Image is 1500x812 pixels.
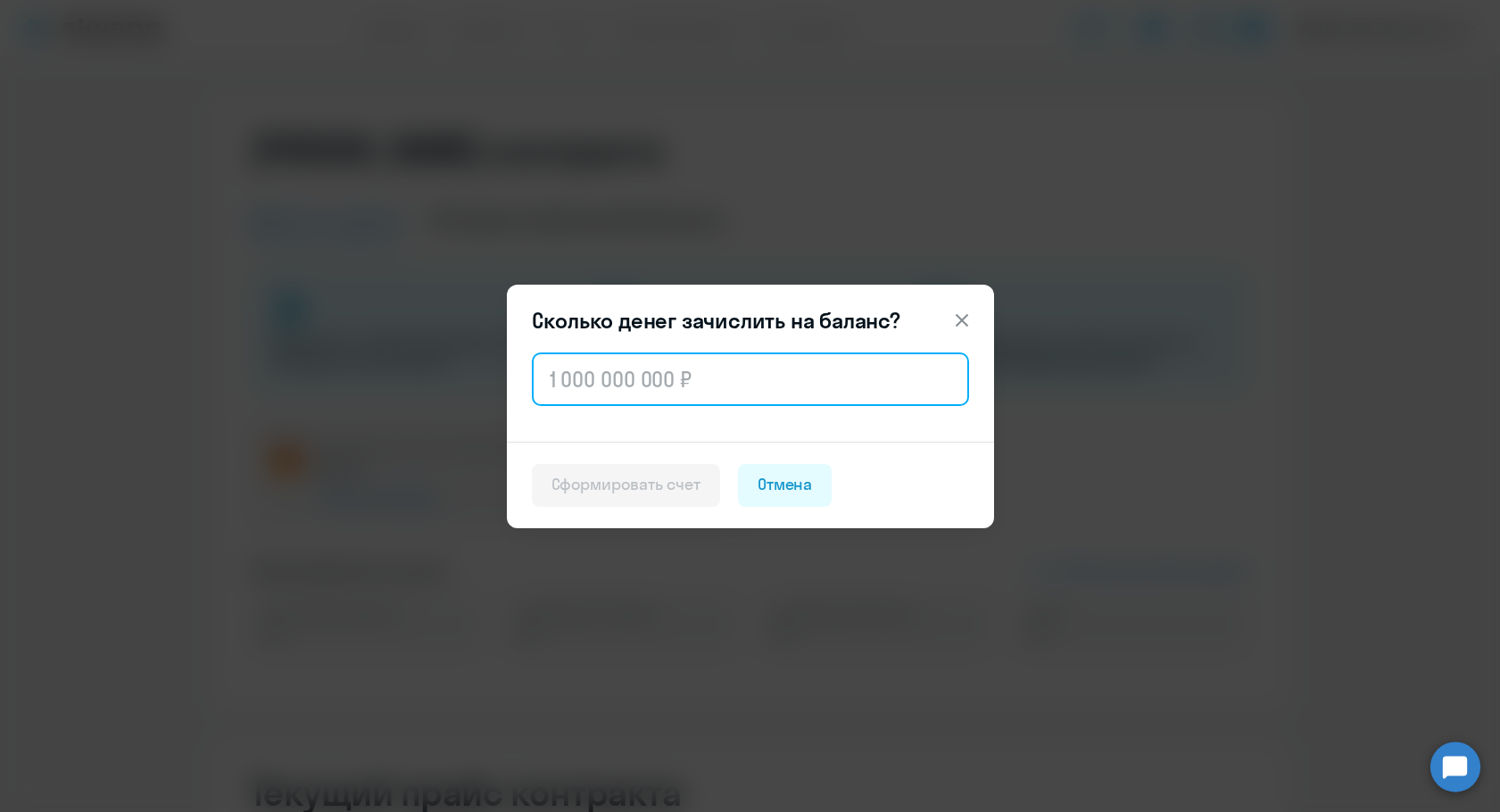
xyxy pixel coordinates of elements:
div: Сформировать счет [551,473,700,496]
div: Отмена [758,473,813,496]
input: 1 000 000 000 ₽ [532,352,969,406]
button: Отмена [738,464,833,507]
header: Сколько денег зачислить на баланс? [507,306,994,335]
button: Сформировать счет [532,464,720,507]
